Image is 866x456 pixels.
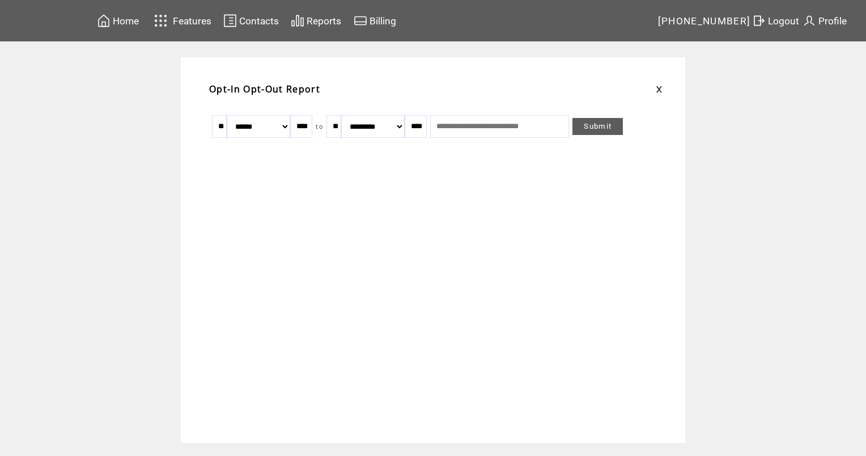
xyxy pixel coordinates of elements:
[818,15,847,27] span: Profile
[222,12,281,29] a: Contacts
[370,15,396,27] span: Billing
[113,15,139,27] span: Home
[354,14,367,28] img: creidtcard.svg
[291,14,304,28] img: chart.svg
[149,10,213,32] a: Features
[658,15,751,27] span: [PHONE_NUMBER]
[352,12,398,29] a: Billing
[151,11,171,30] img: features.svg
[750,12,801,29] a: Logout
[801,12,848,29] a: Profile
[572,118,623,135] a: Submit
[307,15,341,27] span: Reports
[173,15,211,27] span: Features
[316,123,323,130] span: to
[752,14,766,28] img: exit.svg
[95,12,141,29] a: Home
[223,14,237,28] img: contacts.svg
[768,15,799,27] span: Logout
[289,12,343,29] a: Reports
[239,15,279,27] span: Contacts
[803,14,816,28] img: profile.svg
[97,14,111,28] img: home.svg
[209,83,320,95] span: Opt-In Opt-Out Report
